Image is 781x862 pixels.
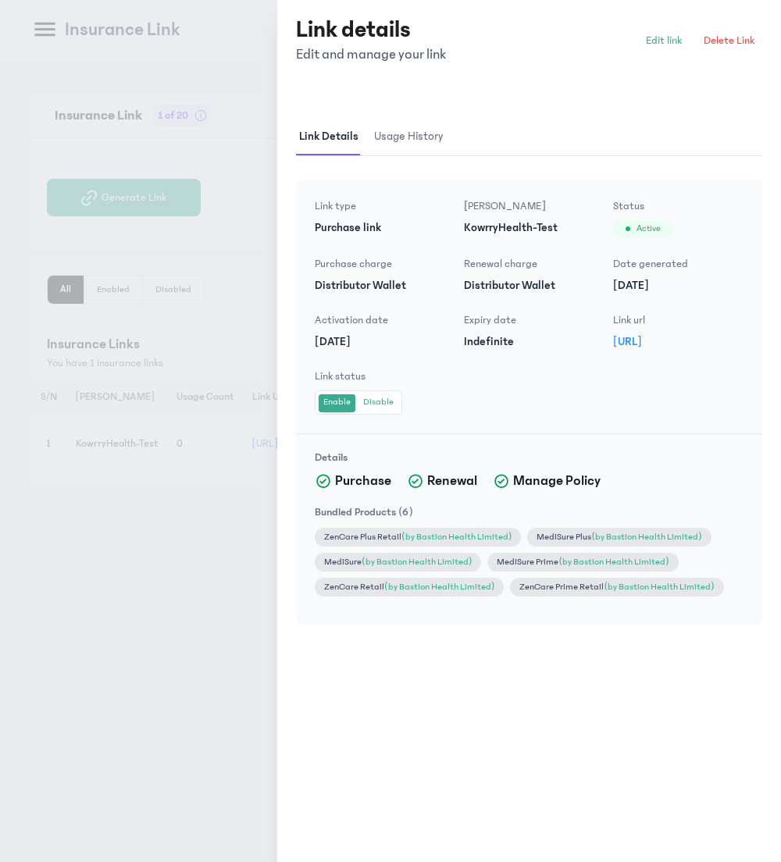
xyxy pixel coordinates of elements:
span: (by Bastion Health Limited) [384,582,494,592]
span: Renewal [427,470,477,492]
button: Delete Link [696,28,762,53]
button: Enable [319,394,355,411]
span: Link details [296,119,362,155]
p: ZenCare Prime Retail [510,578,723,597]
span: (by Bastion Health Limited) [604,582,714,592]
p: ZenCare Plus Retail [315,528,521,547]
span: Purchase [335,470,391,492]
button: Disable [358,394,398,411]
h5: Bundled Products (6) [315,504,744,520]
p: KowrryHealth-Test [464,220,594,236]
p: Activation date [315,312,445,328]
p: Date generated [613,256,744,272]
span: Delete Link [704,33,754,48]
p: Distributor Wallet [464,278,594,294]
p: Status [613,198,744,214]
h5: Details [315,450,744,465]
p: [DATE] [315,334,445,350]
span: Edit link [646,33,682,48]
p: MediSure [315,553,481,572]
span: (by Bastion Health Limited) [362,557,472,567]
p: Purchase link [315,220,445,236]
button: Usage history [371,119,455,155]
span: Active [637,223,661,235]
button: Link details [296,119,371,155]
p: [DATE] [613,278,744,294]
p: Renewal charge [464,256,594,272]
a: Edit link [618,28,690,53]
span: (by Bastion Health Limited) [591,532,701,542]
h3: Link details [296,16,446,44]
a: [URL] [613,335,642,348]
p: Link status [315,369,445,384]
p: Expiry date [464,312,594,328]
p: Indefinite [464,334,594,350]
span: (by Bastion Health Limited) [558,557,669,567]
p: [PERSON_NAME] [464,198,594,214]
p: MediSure Plus [527,528,711,547]
span: Usage history [371,119,446,155]
p: ZenCare Retail [315,578,504,597]
p: Link url [613,312,744,328]
p: Purchase charge [315,256,445,272]
span: (by Bastion Health Limited) [401,532,512,542]
p: Distributor Wallet [315,278,445,294]
p: Edit and manage your link [296,44,446,66]
p: Link type [315,198,445,214]
span: Manage Policy [513,470,601,492]
p: MediSure Prime [487,553,678,572]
